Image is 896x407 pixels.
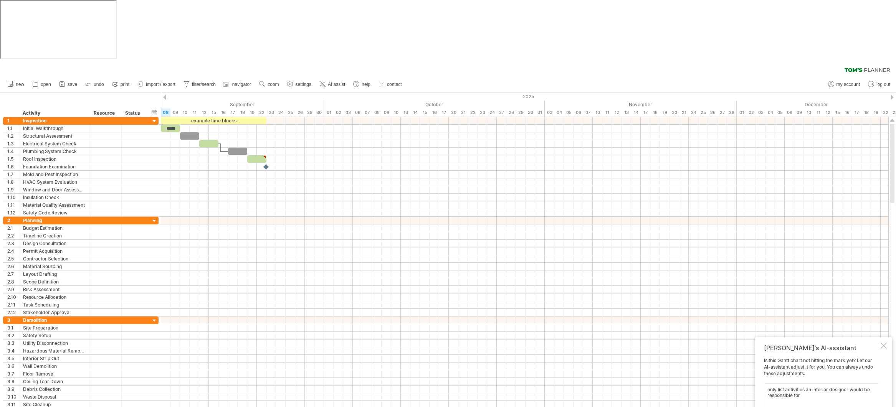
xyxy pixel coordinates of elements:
[593,109,602,117] div: Monday, 10 November 2025
[180,109,190,117] div: Wednesday, 10 September 2025
[7,386,19,393] div: 3.9
[343,109,353,117] div: Friday, 3 October 2025
[23,247,86,255] div: Permit Acquisition
[276,109,286,117] div: Wednesday, 24 September 2025
[192,82,216,87] span: filter/search
[545,109,554,117] div: Monday, 3 November 2025
[334,109,343,117] div: Thursday, 2 October 2025
[209,109,218,117] div: Monday, 15 September 2025
[7,270,19,278] div: 2.7
[23,301,86,308] div: Task Scheduling
[362,82,370,87] span: help
[257,79,281,89] a: zoom
[125,109,142,117] div: Status
[679,109,689,117] div: Friday, 21 November 2025
[717,109,727,117] div: Thursday, 27 November 2025
[314,109,324,117] div: Tuesday, 30 September 2025
[23,278,86,285] div: Scope Definition
[468,109,478,117] div: Wednesday, 22 October 2025
[161,117,266,124] div: example time blocks:
[23,324,86,331] div: Site Preparation
[7,286,19,293] div: 2.9
[7,255,19,262] div: 2.5
[631,109,641,117] div: Friday, 14 November 2025
[526,109,535,117] div: Thursday, 30 October 2025
[7,393,19,400] div: 3.10
[7,163,19,170] div: 1.6
[7,240,19,247] div: 2.3
[7,301,19,308] div: 2.11
[328,82,345,87] span: AI assist
[324,101,545,109] div: October 2025
[228,109,238,117] div: Wednesday, 17 September 2025
[833,109,842,117] div: Monday, 15 December 2025
[7,155,19,163] div: 1.5
[23,240,86,247] div: Design Consultation
[535,109,545,117] div: Friday, 31 October 2025
[554,109,564,117] div: Tuesday, 4 November 2025
[506,109,516,117] div: Tuesday, 28 October 2025
[7,117,19,124] div: 1
[23,270,86,278] div: Layout Drafting
[698,109,708,117] div: Tuesday, 25 November 2025
[5,79,26,89] a: new
[136,79,178,89] a: import / export
[641,109,650,117] div: Monday, 17 November 2025
[823,109,833,117] div: Friday, 12 December 2025
[785,109,794,117] div: Monday, 8 December 2025
[516,109,526,117] div: Wednesday, 29 October 2025
[23,201,86,209] div: Material Quality Assessment
[387,82,402,87] span: contact
[182,79,218,89] a: filter/search
[23,232,86,239] div: Timeline Creation
[420,109,430,117] div: Wednesday, 15 October 2025
[574,109,583,117] div: Thursday, 6 November 2025
[689,109,698,117] div: Monday, 24 November 2025
[391,109,401,117] div: Friday, 10 October 2025
[497,109,506,117] div: Monday, 27 October 2025
[7,363,19,370] div: 3.6
[317,79,347,89] a: AI assist
[826,79,862,89] a: my account
[232,82,251,87] span: navigator
[23,339,86,347] div: Utility Disconnection
[7,324,19,331] div: 3.1
[876,82,890,87] span: log out
[238,109,247,117] div: Thursday, 18 September 2025
[670,109,679,117] div: Thursday, 20 November 2025
[794,109,804,117] div: Tuesday, 9 December 2025
[23,393,86,400] div: Waste Disposal
[257,109,266,117] div: Monday, 22 September 2025
[23,171,86,178] div: Mold and Pest Inspection
[775,109,785,117] div: Friday, 5 December 2025
[113,101,324,109] div: September 2025
[7,263,19,270] div: 2.6
[23,286,86,293] div: Risk Assessment
[612,109,622,117] div: Wednesday, 12 November 2025
[583,109,593,117] div: Friday, 7 November 2025
[351,79,373,89] a: help
[362,109,372,117] div: Tuesday, 7 October 2025
[23,140,86,147] div: Electrical System Check
[7,316,19,324] div: 3
[439,109,449,117] div: Friday, 17 October 2025
[458,109,468,117] div: Tuesday, 21 October 2025
[377,79,404,89] a: contact
[23,224,86,232] div: Budget Estimation
[7,309,19,316] div: 2.12
[7,339,19,347] div: 3.3
[382,109,391,117] div: Thursday, 9 October 2025
[7,332,19,339] div: 3.2
[7,194,19,201] div: 1.10
[401,109,410,117] div: Monday, 13 October 2025
[622,109,631,117] div: Thursday, 13 November 2025
[83,79,106,89] a: undo
[23,155,86,163] div: Roof Inspection
[266,109,276,117] div: Tuesday, 23 September 2025
[23,263,86,270] div: Material Sourcing
[94,82,104,87] span: undo
[146,82,175,87] span: import / export
[305,109,314,117] div: Monday, 29 September 2025
[756,109,765,117] div: Wednesday, 3 December 2025
[7,140,19,147] div: 1.3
